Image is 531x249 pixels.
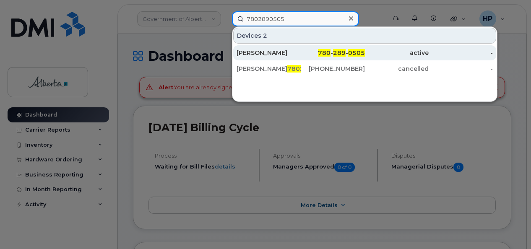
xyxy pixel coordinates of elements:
span: 2 [263,31,267,40]
div: - [429,65,493,73]
div: cancelled [365,65,429,73]
div: [PERSON_NAME] [237,65,301,73]
span: 289 [333,49,346,57]
span: 0505 [348,49,365,57]
div: - [429,49,493,57]
div: Devices [233,28,496,44]
div: [PERSON_NAME] [237,49,301,57]
span: 7802890505 [287,65,329,73]
a: [PERSON_NAME]7802890505[PHONE_NUMBER]cancelled- [233,61,496,76]
div: [PHONE_NUMBER] [301,65,365,73]
a: [PERSON_NAME]780-289-0505active- [233,45,496,60]
div: - - [301,49,365,57]
span: 780 [318,49,331,57]
div: active [365,49,429,57]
